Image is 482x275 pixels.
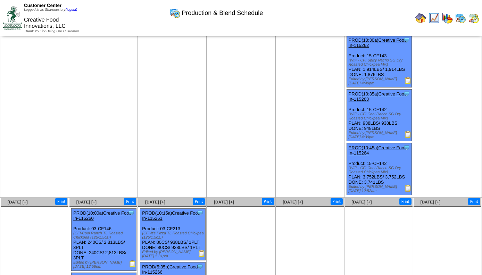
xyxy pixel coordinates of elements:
img: Tooltip [403,36,410,43]
img: Production Report [129,260,136,267]
div: Edited by [PERSON_NAME] [DATE] 12:56pm [73,260,136,269]
div: Product: 15-CF142 PLAN: 3,752LBS / 3,752LBS DONE: 3,741LBS [347,143,412,195]
a: PROD(10:30a)Creative Food In-115262 [349,37,407,48]
div: Edited by [PERSON_NAME] [DATE] 5:31pm [142,250,205,258]
a: [DATE] [+] [214,200,234,205]
span: Logged in as Sharonestory [24,8,77,12]
img: calendarprod.gif [455,12,466,24]
img: Production Report [405,77,412,84]
div: Edited by [PERSON_NAME] [DATE] 4:40pm [349,77,412,85]
div: Edited by [PERSON_NAME] [DATE] 12:52am [349,185,412,193]
img: Tooltip [197,263,203,270]
div: Product: 15-CF142 PLAN: 938LBS / 938LBS DONE: 948LBS [347,90,412,141]
img: Tooltip [128,209,135,216]
span: Creative Food Innovations, LLC [24,17,66,29]
button: Print [468,198,480,205]
img: calendarprod.gif [169,7,181,18]
a: PROD(10:35a)Creative Food In-115263 [349,91,407,102]
img: line_graph.gif [429,12,440,24]
div: (WIP - CFI Cool Ranch SG Dry Roasted Chickpea Mix) [349,112,412,120]
a: (logout) [66,8,77,12]
a: [DATE] [+] [145,200,165,205]
a: PROD(10:00a)Creative Food In-115260 [73,210,132,221]
img: Production Report [198,250,205,257]
img: calendarinout.gif [468,12,479,24]
img: home.gif [415,12,426,24]
span: Thank You for Being Our Customer! [24,30,79,33]
a: PROD(10:45a)Creative Food In-115264 [349,145,407,156]
button: Print [193,198,205,205]
a: PROD(5:35p)Creative Food In-115266 [142,264,198,275]
button: Print [331,198,343,205]
span: Customer Center [24,3,61,8]
div: Product: 03-CF146 PLAN: 240CS / 2,813LBS / 3PLT DONE: 240CS / 2,813LBS / 3PLT [72,209,136,271]
a: [DATE] [+] [283,200,303,205]
img: Tooltip [403,90,410,97]
div: Product: 15-CF143 PLAN: 1,914LBS / 1,914LBS DONE: 1,876LBS [347,36,412,87]
a: PROD(10:15a)Creative Food In-115261 [142,210,200,221]
div: (WIP - CFI Cool Ranch SG Dry Roasted Chickpea Mix) [349,166,412,174]
img: Production Report [405,185,412,192]
div: (CFI-It's Pizza TL Roasted Chickpea (125/1.5oz)) [142,231,205,240]
img: Production Report [405,131,412,138]
a: [DATE] [+] [351,200,372,205]
img: Tooltip [197,209,203,216]
img: graph.gif [442,12,453,24]
div: (CFI-Cool Ranch TL Roasted Chickpea (125/1.5oz)) [73,231,136,240]
span: Production & Blend Schedule [182,9,263,17]
a: [DATE] [+] [421,200,441,205]
button: Print [262,198,274,205]
button: Print [124,198,136,205]
button: Print [399,198,412,205]
div: (WIP - CFI Spicy Nacho SG Dry Roasted Chickpea Mix) [349,58,412,67]
a: [DATE] [+] [8,200,28,205]
a: [DATE] [+] [76,200,97,205]
div: Product: 03-CF213 PLAN: 80CS / 938LBS / 1PLT DONE: 80CS / 938LBS / 1PLT [140,209,205,260]
img: Tooltip [403,144,410,151]
button: Print [55,198,67,205]
img: ZoRoCo_Logo(Green%26Foil)%20jpg.webp [3,6,22,30]
div: Edited by [PERSON_NAME] [DATE] 4:39pm [349,131,412,139]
